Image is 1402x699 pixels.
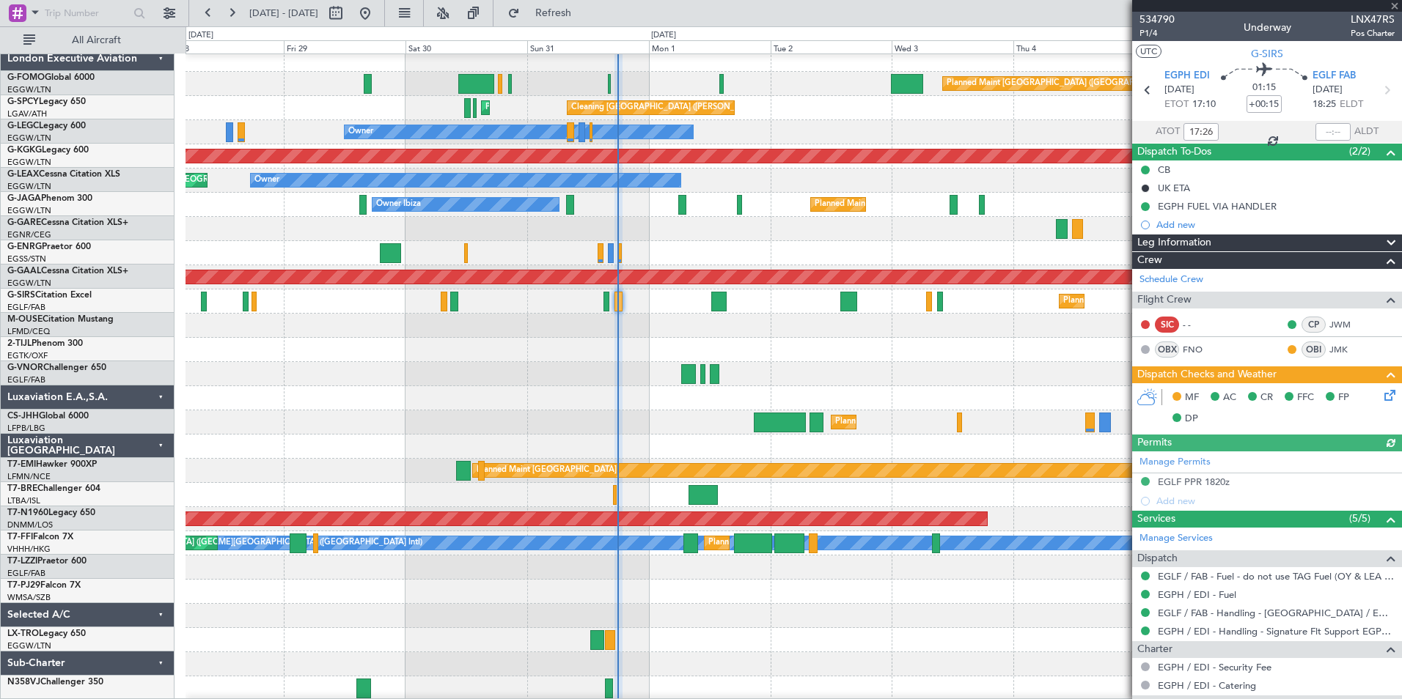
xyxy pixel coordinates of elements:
span: 17:10 [1192,97,1216,112]
div: EGPH FUEL VIA HANDLER [1158,200,1277,212]
span: Dispatch Checks and Weather [1137,366,1277,383]
a: 2-TIJLPhenom 300 [7,339,83,348]
span: T7-EMI [7,460,36,469]
span: Services [1137,511,1175,528]
span: Crew [1137,252,1162,269]
span: [DATE] [1313,83,1343,97]
div: Cleaning [GEOGRAPHIC_DATA] ([PERSON_NAME] Intl) [571,97,778,119]
span: G-SPCY [7,97,39,106]
span: (2/2) [1349,144,1370,159]
a: T7-N1960Legacy 650 [7,508,95,517]
div: Mon 1 [649,40,771,53]
div: Add new [1156,218,1395,231]
a: EGLF/FAB [7,302,45,313]
a: EGGW/LTN [7,205,51,216]
a: LFMD/CEQ [7,326,50,337]
span: FP [1338,391,1349,405]
span: ALDT [1354,125,1379,139]
span: EGPH EDI [1164,69,1210,84]
div: Sat 30 [405,40,527,53]
a: T7-EMIHawker 900XP [7,460,97,469]
a: T7-LZZIPraetor 600 [7,557,87,566]
div: Underway [1244,20,1291,35]
span: G-FOMO [7,73,45,82]
a: G-ENRGPraetor 600 [7,243,91,251]
a: EGGW/LTN [7,84,51,95]
a: EGGW/LTN [7,157,51,168]
span: Dispatch To-Dos [1137,144,1211,160]
span: Leg Information [1137,234,1211,251]
a: EGPH / EDI - Fuel [1158,588,1236,601]
span: M-OUSE [7,315,43,324]
a: LFMN/NCE [7,471,51,482]
a: EGTK/OXF [7,350,48,361]
div: UK ETA [1158,182,1190,194]
span: G-SIRS [1251,46,1283,62]
div: OBI [1302,341,1326,358]
span: T7-N1960 [7,508,48,517]
a: LX-TROLegacy 650 [7,629,86,638]
span: N358VJ [7,678,40,687]
a: DNMM/LOS [7,519,53,530]
a: EGPH / EDI - Handling - Signature Flt Support EGPH / EDI [1158,625,1395,637]
span: Refresh [523,8,584,18]
a: EGLF / FAB - Fuel - do not use TAG Fuel (OY & LEA only) EGLF / FAB [1158,570,1395,582]
div: Planned Maint [GEOGRAPHIC_DATA] ([GEOGRAPHIC_DATA] Intl) [708,532,953,554]
div: Planned Maint [GEOGRAPHIC_DATA] ([GEOGRAPHIC_DATA]) [947,73,1178,95]
span: T7-PJ29 [7,581,40,590]
span: Charter [1137,641,1172,658]
span: G-SIRS [7,291,35,300]
div: Owner Ibiza [376,193,421,215]
a: G-SIRSCitation Excel [7,291,92,300]
a: EGGW/LTN [7,181,51,192]
div: Tue 2 [771,40,892,53]
div: - - [1183,318,1216,331]
span: ETOT [1164,97,1189,112]
a: LGAV/ATH [7,108,47,119]
a: JWM [1329,318,1362,331]
div: Thu 28 [162,40,284,53]
span: G-KGKG [7,146,42,155]
a: EGGW/LTN [7,133,51,144]
div: Fri 29 [284,40,405,53]
a: G-JAGAPhenom 300 [7,194,92,203]
span: T7-LZZI [7,557,37,566]
span: T7-FFI [7,533,33,541]
a: G-GAALCessna Citation XLS+ [7,267,128,275]
span: (5/5) [1349,511,1370,526]
a: WMSA/SZB [7,592,51,603]
a: G-LEAXCessna Citation XLS [7,170,120,179]
span: G-VNOR [7,363,43,372]
span: CR [1260,391,1273,405]
a: EGGW/LTN [7,640,51,651]
a: G-SPCYLegacy 650 [7,97,86,106]
button: Refresh [501,1,589,25]
a: Manage Services [1139,531,1213,546]
a: JMK [1329,343,1362,356]
span: DP [1185,412,1198,426]
span: [DATE] - [DATE] [249,7,318,20]
a: M-OUSECitation Mustang [7,315,114,324]
a: EGLF/FAB [7,568,45,579]
span: T7-BRE [7,484,37,493]
span: P1/4 [1139,27,1175,40]
a: VHHH/HKG [7,544,51,555]
a: CS-JHHGlobal 6000 [7,412,89,421]
a: T7-FFIFalcon 7X [7,533,73,541]
span: G-JAGA [7,194,41,203]
div: Planned Maint [GEOGRAPHIC_DATA] [477,459,617,481]
a: LTBA/ISL [7,495,40,506]
span: Flight Crew [1137,292,1192,308]
div: Planned Maint Athens ([PERSON_NAME] Intl) [485,97,654,119]
span: 18:25 [1313,97,1336,112]
a: EGSS/STN [7,254,46,265]
input: Trip Number [45,2,129,24]
span: EGLF FAB [1313,69,1356,84]
a: EGGW/LTN [7,278,51,289]
a: EGPH / EDI - Security Fee [1158,661,1271,673]
div: Sun 31 [527,40,649,53]
div: Planned Maint [GEOGRAPHIC_DATA] ([GEOGRAPHIC_DATA]) [835,411,1066,433]
a: G-FOMOGlobal 6000 [7,73,95,82]
div: Owner [254,169,279,191]
a: EGLF/FAB [7,374,45,385]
